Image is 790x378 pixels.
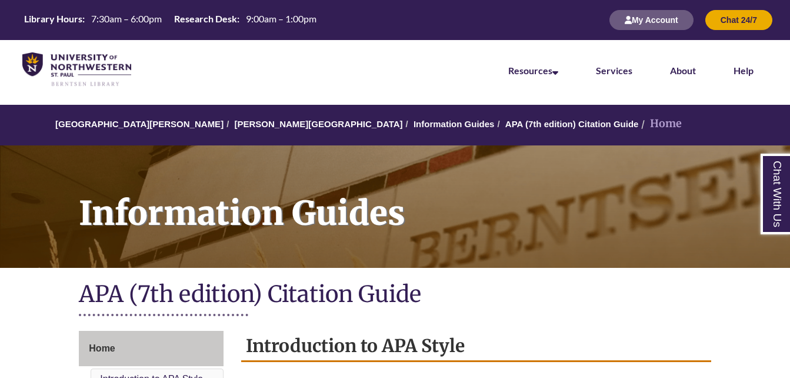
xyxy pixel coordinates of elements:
h2: Introduction to APA Style [241,331,711,362]
span: 9:00am – 1:00pm [246,13,316,24]
span: 7:30am – 6:00pm [91,13,162,24]
a: My Account [609,15,694,25]
a: APA (7th edition) Citation Guide [505,119,639,129]
button: Chat 24/7 [705,10,772,30]
a: About [670,65,696,76]
a: Hours Today [19,12,321,28]
a: Services [596,65,632,76]
a: Resources [508,65,558,76]
th: Research Desk: [169,12,241,25]
button: My Account [609,10,694,30]
img: UNWSP Library Logo [22,52,131,87]
a: [PERSON_NAME][GEOGRAPHIC_DATA] [234,119,402,129]
a: Help [734,65,754,76]
span: Home [89,343,115,353]
a: [GEOGRAPHIC_DATA][PERSON_NAME] [55,119,224,129]
a: Home [79,331,224,366]
h1: APA (7th edition) Citation Guide [79,280,711,311]
a: Chat 24/7 [705,15,772,25]
h1: Information Guides [66,145,790,253]
a: Information Guides [414,119,495,129]
li: Home [638,115,682,132]
th: Library Hours: [19,12,86,25]
table: Hours Today [19,12,321,27]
